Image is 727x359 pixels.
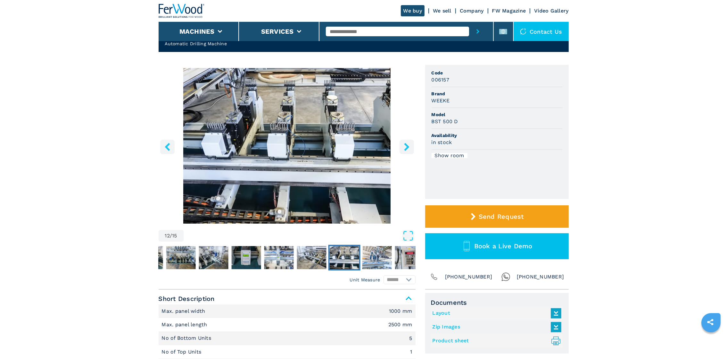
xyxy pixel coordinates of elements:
h3: WEEKE [432,97,450,104]
span: Short Description [159,293,416,304]
span: Availability [432,132,562,139]
img: Contact us [520,28,526,35]
em: 5 [409,336,412,341]
h3: in stock [432,139,452,146]
a: FW Magazine [492,8,526,14]
iframe: Chat [700,330,722,354]
button: Go to Slide 10 [263,245,295,270]
a: Zip Images [433,322,558,332]
img: Whatsapp [501,272,510,281]
span: Model [432,111,562,118]
p: Max. panel length [162,321,209,328]
a: We buy [401,5,425,16]
button: Go to Slide 8 [197,245,229,270]
p: No of Bottom Units [162,335,213,342]
img: 74847eb7c4fad730c846e12af789c13e [231,246,261,269]
button: Go to Slide 13 [361,245,393,270]
em: 1 [410,349,412,355]
img: 6bd654865eecb3b6194401b32c9490ec [362,246,392,269]
em: 1000 mm [389,309,412,314]
div: Show room [432,153,467,158]
button: submit-button [469,22,487,41]
span: [PHONE_NUMBER] [517,272,564,281]
span: Code [432,70,562,76]
span: Book a Live Demo [474,242,533,250]
h3: 006157 [432,76,450,83]
span: / [170,233,172,238]
a: Video Gallery [534,8,568,14]
span: Send Request [479,213,524,220]
button: Go to Slide 9 [230,245,262,270]
button: Services [261,28,294,35]
span: Brand [432,90,562,97]
button: Go to Slide 7 [165,245,197,270]
button: Send Request [425,205,569,228]
img: 5b46299bd1dcd1e97f06402bab2d5929 [329,246,359,269]
button: Go to Slide 6 [132,245,164,270]
span: [PHONE_NUMBER] [445,272,492,281]
a: Layout [433,308,558,319]
em: 2500 mm [388,322,412,327]
em: Unit Measure [350,277,380,283]
button: Go to Slide 12 [328,245,360,270]
img: 736da6ecb8281a2d70239452b5d6d125 [395,246,424,269]
img: Phone [430,272,439,281]
h3: BST 500 D [432,118,458,125]
img: 364fa9a710768e73c123f4fd27ba3842 [166,246,195,269]
a: We sell [433,8,451,14]
button: Go to Slide 11 [295,245,327,270]
button: right-button [400,140,414,154]
img: 31023d54f3ca3596094258ac21d1ebae [199,246,228,269]
img: d8830bdad3e09dc335e32f539c2ed9fc [264,246,293,269]
button: Machines [179,28,215,35]
nav: Thumbnail Navigation [1,245,258,270]
span: 12 [165,233,170,238]
img: Ferwood [159,4,205,18]
p: No of Top Units [162,348,203,355]
a: sharethis [702,314,718,330]
h2: Automatic Drilling Machine [165,40,247,47]
button: Open Fullscreen [185,230,414,242]
span: Documents [431,299,563,306]
img: a185b15a742af87b792cde88c087545a [133,246,163,269]
p: Max. panel width [162,308,207,315]
div: Contact us [514,22,569,41]
button: left-button [160,140,175,154]
img: Automatic Drilling Machine WEEKE BST 500 D [159,68,416,224]
img: 0f75ad293ba2f15dbb314846c65f58b0 [297,246,326,269]
div: Go to Slide 12 [159,68,416,224]
button: Go to Slide 14 [393,245,425,270]
span: 15 [172,233,177,238]
button: Book a Live Demo [425,233,569,259]
a: Company [460,8,484,14]
a: Product sheet [433,336,558,346]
